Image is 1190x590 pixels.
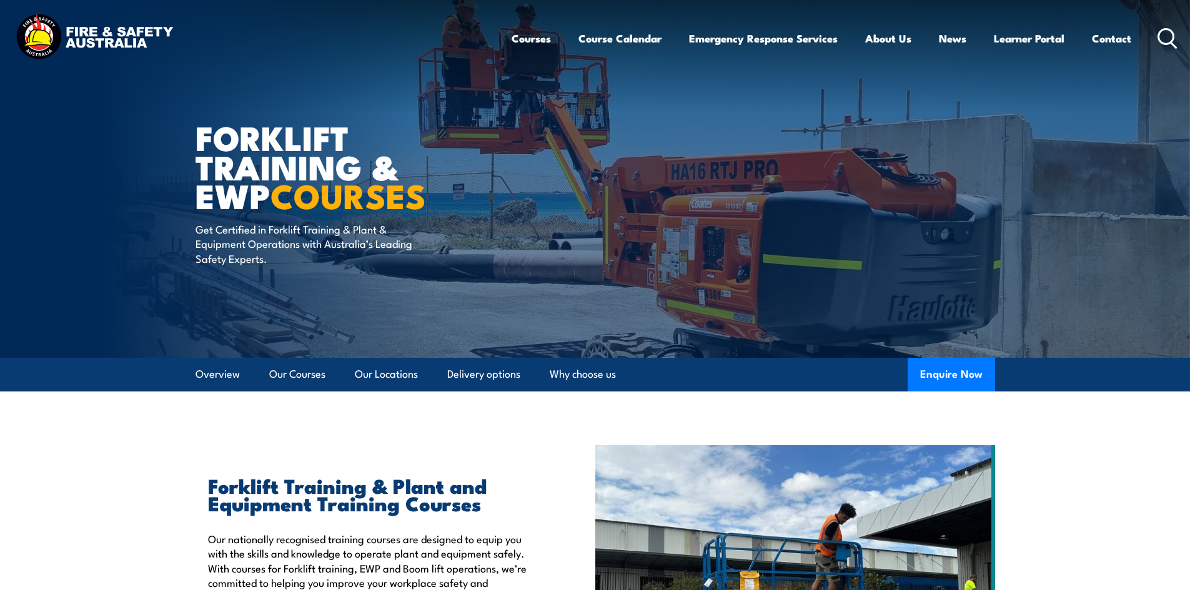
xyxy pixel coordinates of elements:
a: Courses [512,22,551,55]
a: Why choose us [550,358,616,391]
h1: Forklift Training & EWP [196,122,504,210]
a: Learner Portal [994,22,1064,55]
a: Overview [196,358,240,391]
a: Contact [1092,22,1131,55]
a: News [939,22,966,55]
button: Enquire Now [908,358,995,391]
a: Course Calendar [578,22,662,55]
strong: COURSES [270,169,426,220]
a: Our Locations [355,358,418,391]
a: Delivery options [447,358,520,391]
h2: Forklift Training & Plant and Equipment Training Courses [208,476,538,511]
p: Get Certified in Forklift Training & Plant & Equipment Operations with Australia’s Leading Safety... [196,222,424,265]
a: About Us [865,22,911,55]
a: Emergency Response Services [689,22,838,55]
a: Our Courses [269,358,325,391]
